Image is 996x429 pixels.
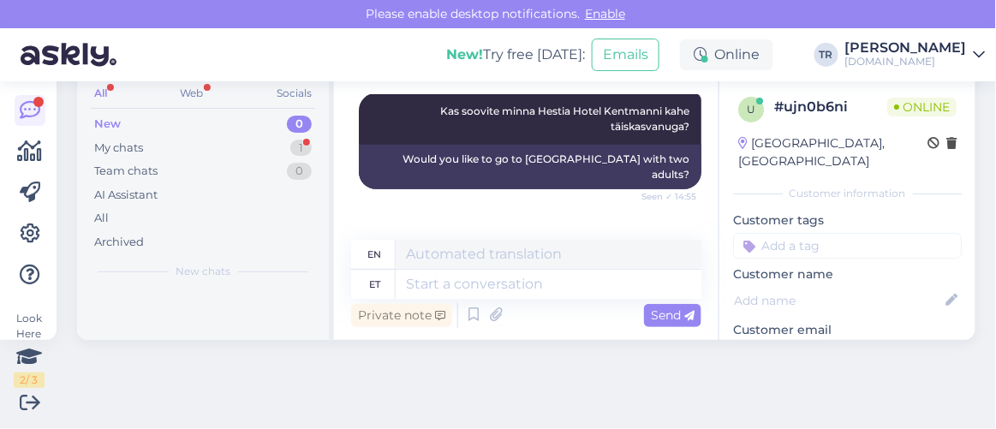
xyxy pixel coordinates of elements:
div: AI Assistant [94,187,158,204]
input: Add name [734,291,942,310]
span: Enable [580,6,630,21]
div: All [94,210,109,227]
button: Emails [592,39,659,71]
div: Team chats [94,163,158,180]
div: 1 [290,140,312,157]
div: [GEOGRAPHIC_DATA], [GEOGRAPHIC_DATA] [738,134,927,170]
span: Kas soovite minna Hestia Hotel Kentmanni kahe täiskasvanuga? [440,104,692,133]
div: Archived [94,234,144,251]
span: u [747,103,755,116]
div: Socials [273,82,315,104]
div: Look Here [14,311,45,388]
b: New! [446,46,483,63]
input: Add a tag [733,233,962,259]
span: Online [887,98,957,116]
div: [DOMAIN_NAME] [845,55,967,69]
div: Would you like to go to [GEOGRAPHIC_DATA] with two adults? [359,145,701,189]
span: Send [651,307,695,323]
a: [PERSON_NAME][DOMAIN_NAME] [845,41,986,69]
div: Online [680,39,773,70]
div: et [369,270,380,299]
span: New chats [176,264,230,279]
div: Try free [DATE]: [446,45,585,65]
div: My chats [94,140,143,157]
div: New [94,116,121,133]
div: All [91,82,110,104]
div: Request email [733,339,832,362]
div: Private note [351,304,452,327]
div: 2 / 3 [14,372,45,388]
div: en [368,240,382,269]
div: Web [177,82,207,104]
div: Customer information [733,186,962,201]
p: Customer tags [733,212,962,229]
div: TR [814,43,838,67]
p: Customer email [733,321,962,339]
span: Seen ✓ 14:55 [632,190,696,203]
div: 0 [287,163,312,180]
div: # ujn0b6ni [774,97,887,117]
div: 0 [287,116,312,133]
p: Customer name [733,265,962,283]
div: [PERSON_NAME] [845,41,967,55]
